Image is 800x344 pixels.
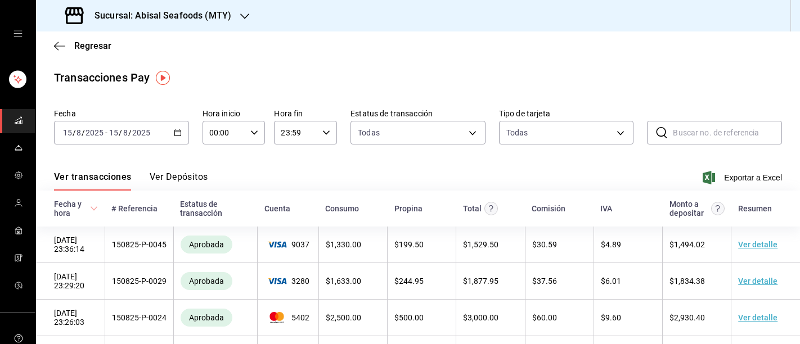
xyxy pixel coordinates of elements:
[264,204,290,213] div: Cuenta
[105,300,173,336] td: 150825-P-0024
[86,9,231,22] h3: Sucursal: Abisal Seafoods (MTY)
[128,128,132,137] span: /
[601,277,621,286] span: $ 6.01
[14,29,23,38] button: open drawer
[394,277,424,286] span: $ 244.95
[738,313,777,322] a: Ver detalle
[82,128,85,137] span: /
[325,204,359,213] div: Consumo
[180,200,250,218] div: Estatus de transacción
[499,110,634,117] label: Tipo de tarjeta
[54,110,189,117] label: Fecha
[600,204,612,213] div: IVA
[394,313,424,322] span: $ 500.00
[105,263,173,300] td: 150825-P-0029
[62,128,73,137] input: --
[119,128,122,137] span: /
[394,240,424,249] span: $ 199.50
[350,110,486,117] label: Estatus de transacción
[264,240,312,249] span: 9037
[185,240,228,249] span: Aprobada
[601,313,621,322] span: $ 9.60
[185,277,228,286] span: Aprobada
[274,110,337,117] label: Hora fin
[181,236,232,254] div: Transacciones cobradas de manera exitosa.
[506,127,528,138] div: Todas
[123,128,128,137] input: --
[711,202,725,215] svg: Este es el monto resultante del total pagado menos comisión e IVA. Esta será la parte que se depo...
[326,277,361,286] span: $ 1,633.00
[54,69,150,86] div: Transacciones Pay
[36,263,105,300] td: [DATE] 23:29:20
[36,300,105,336] td: [DATE] 23:26:03
[73,128,76,137] span: /
[181,309,232,327] div: Transacciones cobradas de manera exitosa.
[326,313,361,322] span: $ 2,500.00
[705,171,782,184] button: Exportar a Excel
[463,240,498,249] span: $ 1,529.50
[532,313,557,322] span: $ 60.00
[36,227,105,263] td: [DATE] 23:36:14
[185,313,228,322] span: Aprobada
[85,128,104,137] input: ----
[738,204,772,213] div: Resumen
[76,128,82,137] input: --
[54,171,132,191] button: Ver transacciones
[669,200,708,218] div: Monto a depositar
[264,277,312,286] span: 3280
[738,240,777,249] a: Ver detalle
[132,128,151,137] input: ----
[358,127,380,138] span: Todas
[105,227,173,263] td: 150825-P-0045
[463,313,498,322] span: $ 3,000.00
[181,272,232,290] div: Transacciones cobradas de manera exitosa.
[54,40,111,51] button: Regresar
[532,204,565,213] div: Comisión
[54,200,88,218] div: Fecha y hora
[150,171,208,191] button: Ver Depósitos
[203,110,266,117] label: Hora inicio
[264,312,312,323] span: 5402
[669,313,705,322] span: $ 2,930.40
[673,121,782,144] input: Buscar no. de referencia
[463,277,498,286] span: $ 1,877.95
[111,204,158,213] div: # Referencia
[532,240,557,249] span: $ 30.59
[156,71,170,85] img: Tooltip marker
[74,40,111,51] span: Regresar
[669,240,705,249] span: $ 1,494.02
[105,128,107,137] span: -
[463,204,482,213] div: Total
[669,277,705,286] span: $ 1,834.38
[109,128,119,137] input: --
[394,204,423,213] div: Propina
[326,240,361,249] span: $ 1,330.00
[532,277,557,286] span: $ 37.56
[54,171,208,191] div: navigation tabs
[738,277,777,286] a: Ver detalle
[484,202,498,215] svg: Este monto equivale al total pagado por el comensal antes de aplicar Comisión e IVA.
[601,240,621,249] span: $ 4.89
[54,200,98,218] span: Fecha y hora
